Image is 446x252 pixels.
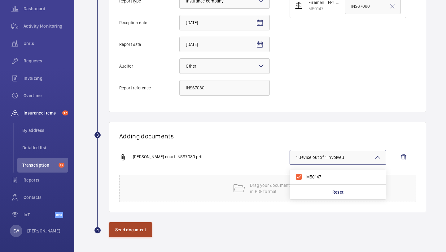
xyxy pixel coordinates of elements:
p: Reset [332,189,344,195]
span: Report date [119,42,179,47]
span: Requests [24,58,68,64]
span: Invoicing [24,75,68,81]
p: [PERSON_NAME] [27,228,61,234]
input: Report dateOpen calendar [179,37,270,52]
span: Activity Monitoring [24,23,68,29]
input: Reception dateOpen calendar [179,15,270,30]
span: 1 device out of 1 involved [296,154,380,160]
span: Detailed list [22,145,68,151]
p: EW [13,228,19,234]
span: Dashboard [24,6,68,12]
button: Open calendar [252,37,267,52]
span: Report reference [119,86,179,90]
input: Report reference [179,80,270,96]
span: 17 [59,163,64,168]
span: Auditor [119,64,179,68]
span: [PERSON_NAME] court INS67080.pdf [133,154,203,161]
span: M50147 [306,174,370,180]
h1: Adding documents [119,132,416,140]
img: elevator.svg [295,2,302,9]
button: Send document [109,222,152,237]
span: Reports [24,177,68,183]
span: Insurance items [24,110,60,116]
span: Beta [55,212,63,218]
span: Overtime [24,92,68,99]
span: IoT [24,212,55,218]
span: Other [186,64,196,69]
button: Open calendar [252,16,267,30]
span: Units [24,40,68,47]
span: Reception date [119,20,179,25]
span: By address [22,127,68,133]
span: Contacts [24,194,68,200]
span: Transcription [22,162,56,168]
p: Drag your document here in PDF format [250,182,303,195]
span: 17 [62,110,68,115]
div: M50147 [308,6,341,12]
div: 3 [94,132,101,138]
div: 4 [94,227,101,233]
button: 1 device out of 1 involved [290,150,386,165]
